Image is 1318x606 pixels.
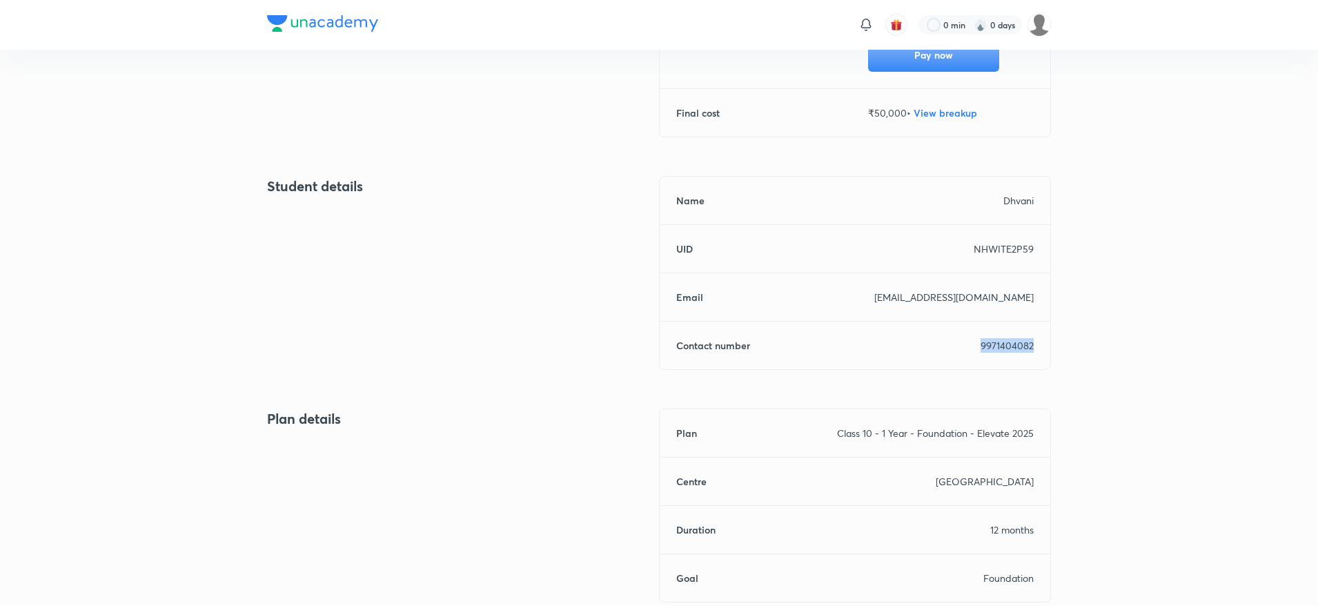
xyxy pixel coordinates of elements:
img: streak [974,18,987,32]
h4: Plan details [267,409,659,429]
button: avatar [885,14,907,36]
img: Company Logo [267,15,378,32]
h6: Plan [676,426,697,440]
h6: Email [676,290,703,304]
span: View breakup [914,106,977,119]
p: 12 months [990,522,1034,537]
h6: Duration [676,522,716,537]
p: Class 10 - 1 Year - Foundation - Elevate 2025 [837,426,1034,440]
h4: Student details [267,176,659,197]
h6: Name [676,193,705,208]
h6: Final cost [676,106,720,120]
img: avatar [890,19,903,31]
a: Company Logo [267,15,378,35]
p: [EMAIL_ADDRESS][DOMAIN_NAME] [874,290,1034,304]
h6: Contact number [676,338,750,353]
button: Pay now [868,39,999,72]
p: NHWITE2P59 [974,242,1034,256]
img: Sunita Sharma [1027,13,1051,37]
p: Dhvani [1003,193,1034,208]
h6: Goal [676,571,698,585]
p: [GEOGRAPHIC_DATA] [936,474,1034,489]
p: Foundation [983,571,1034,585]
p: ₹ 50,000 • [868,106,1034,120]
h6: Centre [676,474,707,489]
p: 9971404082 [981,338,1034,353]
h6: UID [676,242,693,256]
